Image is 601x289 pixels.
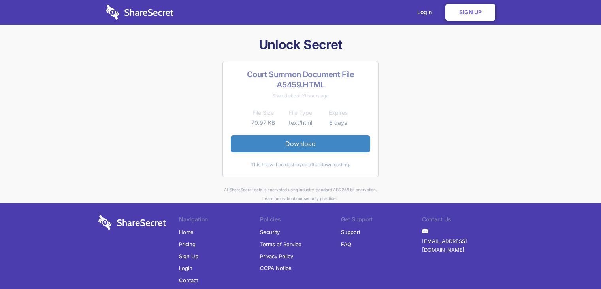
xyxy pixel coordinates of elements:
[98,215,166,230] img: logo-wordmark-white-trans-d4663122ce5f474addd5e946df7df03e33cb6a1c49d2221995e7729f52c070b2.svg
[244,108,282,118] th: File Size
[231,160,370,169] div: This file will be destroyed after downloading.
[445,4,495,21] a: Sign Up
[260,262,292,274] a: CCPA Notice
[179,215,260,226] li: Navigation
[341,238,351,250] a: FAQ
[231,69,370,90] h2: Court Summon Document File A5459.HTML
[262,196,284,201] a: Learn more
[179,238,196,250] a: Pricing
[244,118,282,127] td: 70.97 KB
[260,215,341,226] li: Policies
[231,135,370,152] a: Download
[231,91,370,100] div: Shared about 19 hours ago
[179,226,194,238] a: Home
[106,5,173,20] img: logo-wordmark-white-trans-d4663122ce5f474addd5e946df7df03e33cb6a1c49d2221995e7729f52c070b2.svg
[260,250,293,262] a: Privacy Policy
[260,226,280,238] a: Security
[422,235,503,256] a: [EMAIL_ADDRESS][DOMAIN_NAME]
[95,36,506,53] h1: Unlock Secret
[179,274,198,286] a: Contact
[319,108,357,118] th: Expires
[95,185,506,203] div: All ShareSecret data is encrypted using industry standard AES 256 bit encryption. about our secur...
[179,250,198,262] a: Sign Up
[282,108,319,118] th: File Type
[319,118,357,127] td: 6 days
[341,226,360,238] a: Support
[179,262,192,274] a: Login
[341,215,422,226] li: Get Support
[422,215,503,226] li: Contact Us
[282,118,319,127] td: text/html
[260,238,301,250] a: Terms of Service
